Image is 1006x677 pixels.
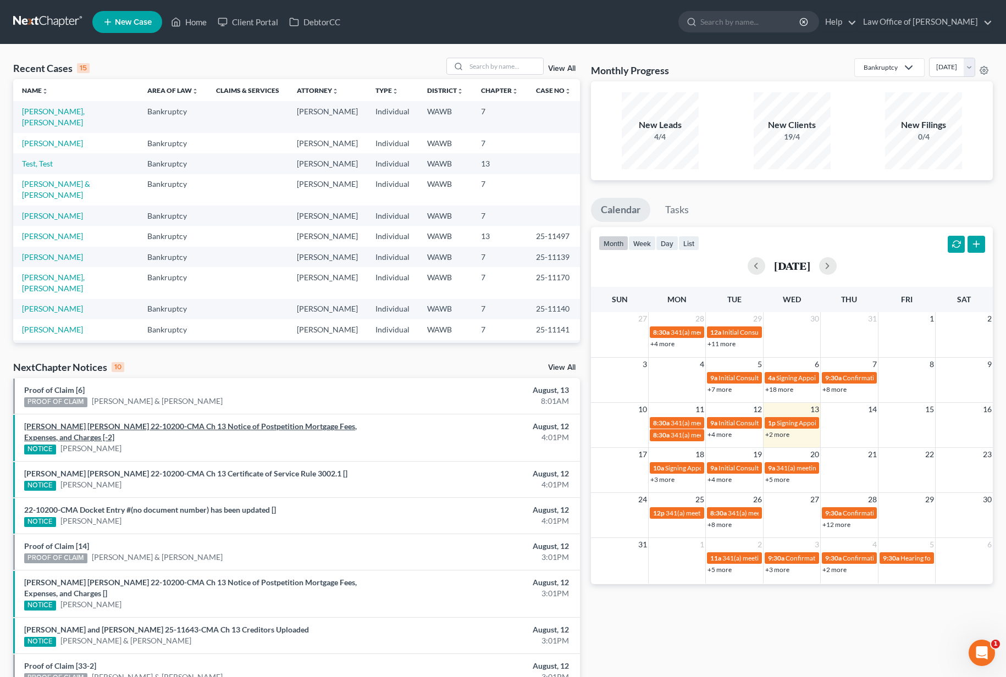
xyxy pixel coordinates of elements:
[710,419,717,427] span: 9a
[957,295,971,304] span: Sat
[820,12,856,32] a: Help
[768,374,775,382] span: 4a
[612,295,628,304] span: Sun
[472,299,527,319] td: 7
[60,599,121,610] a: [PERSON_NAME]
[707,430,732,439] a: +4 more
[395,588,569,599] div: 3:01PM
[825,509,842,517] span: 9:30a
[22,211,83,220] a: [PERSON_NAME]
[809,493,820,506] span: 27
[367,319,418,340] td: Individual
[22,86,48,95] a: Nameunfold_more
[367,226,418,246] td: Individual
[765,385,793,393] a: +18 more
[694,403,705,416] span: 11
[22,107,85,127] a: [PERSON_NAME], [PERSON_NAME]
[13,360,124,374] div: NextChapter Notices
[722,554,828,562] span: 341(a) meeting for [PERSON_NAME]
[392,88,399,95] i: unfold_more
[427,86,463,95] a: Districtunfold_more
[777,419,837,427] span: Signing Appointment
[527,319,580,340] td: 25-11141
[395,635,569,646] div: 3:01PM
[671,419,777,427] span: 341(a) meeting for [PERSON_NAME]
[527,267,580,298] td: 25-11170
[297,86,339,95] a: Attorneyunfold_more
[883,554,899,562] span: 9:30a
[418,206,472,226] td: WAWB
[867,448,878,461] span: 21
[139,133,207,153] td: Bankruptcy
[707,475,732,484] a: +4 more
[536,86,571,95] a: Case Nounfold_more
[765,565,789,574] a: +3 more
[622,119,699,131] div: New Leads
[774,260,810,271] h2: [DATE]
[24,505,276,514] a: 22-10200-CMA Docket Entry #(no document number) has been updated []
[24,481,56,491] div: NOTICE
[418,133,472,153] td: WAWB
[367,247,418,267] td: Individual
[986,538,993,551] span: 6
[871,358,878,371] span: 7
[699,538,705,551] span: 1
[395,421,569,432] div: August, 12
[637,538,648,551] span: 31
[710,464,717,472] span: 9a
[395,468,569,479] div: August, 12
[139,247,207,267] td: Bankruptcy
[139,340,207,360] td: Bankruptcy
[699,358,705,371] span: 4
[115,18,152,26] span: New Case
[418,174,472,206] td: WAWB
[367,101,418,132] td: Individual
[24,601,56,611] div: NOTICE
[924,403,935,416] span: 15
[472,319,527,340] td: 7
[928,538,935,551] span: 5
[718,419,813,427] span: Initial Consultation Appointment
[288,247,367,267] td: [PERSON_NAME]
[418,267,472,298] td: WAWB
[924,493,935,506] span: 29
[809,448,820,461] span: 20
[22,273,85,293] a: [PERSON_NAME], [PERSON_NAME]
[666,509,830,517] span: 341(a) meeting for [PERSON_NAME] & [PERSON_NAME]
[527,299,580,319] td: 25-11140
[752,312,763,325] span: 29
[24,517,56,527] div: NOTICE
[418,226,472,246] td: WAWB
[867,312,878,325] span: 31
[418,319,472,340] td: WAWB
[472,247,527,267] td: 7
[395,541,569,552] div: August, 12
[991,640,1000,648] span: 1
[418,299,472,319] td: WAWB
[671,328,835,336] span: 341(a) meeting for [PERSON_NAME] & [PERSON_NAME]
[653,509,665,517] span: 12p
[472,133,527,153] td: 7
[288,299,367,319] td: [PERSON_NAME]
[982,493,993,506] span: 30
[707,565,732,574] a: +5 more
[472,206,527,226] td: 7
[867,493,878,506] span: 28
[139,101,207,132] td: Bankruptcy
[367,153,418,174] td: Individual
[825,374,842,382] span: 9:30a
[60,479,121,490] a: [PERSON_NAME]
[24,637,56,647] div: NOTICE
[885,119,962,131] div: New Filings
[512,88,518,95] i: unfold_more
[969,640,995,666] iframe: Intercom live chat
[548,65,576,73] a: View All
[165,12,212,32] a: Home
[472,340,527,360] td: 7
[754,131,831,142] div: 19/4
[418,340,472,360] td: WAWB
[472,101,527,132] td: 7
[472,267,527,298] td: 7
[112,362,124,372] div: 10
[924,448,935,461] span: 22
